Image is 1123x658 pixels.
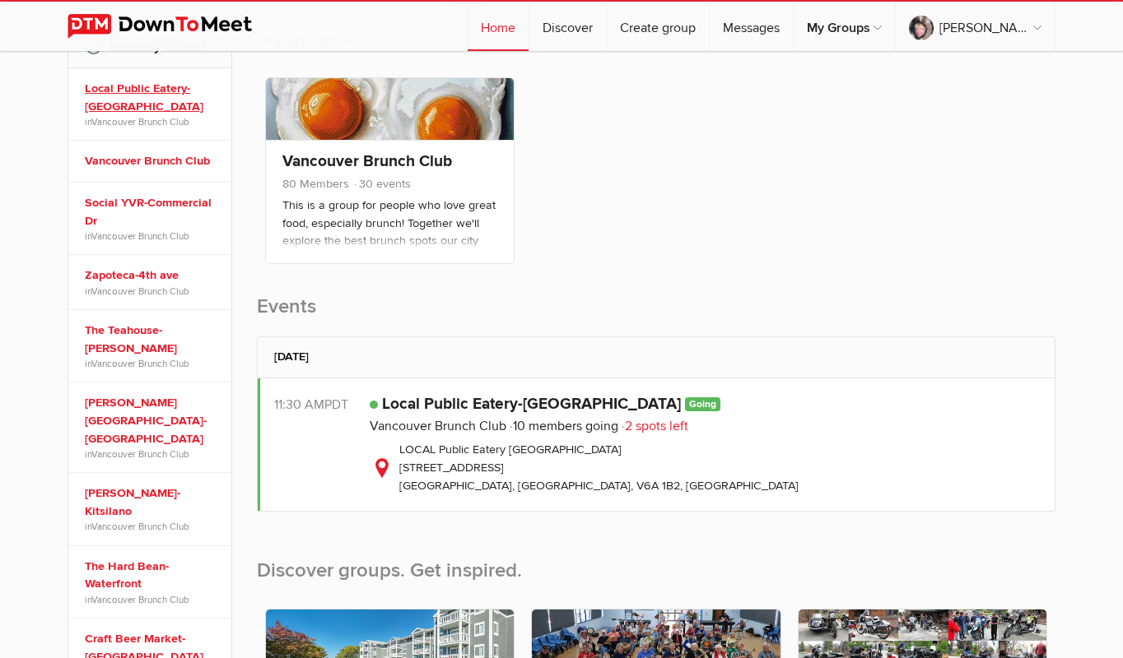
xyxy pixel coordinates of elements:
a: Vancouver Brunch Club [85,152,220,170]
span: 80 Members [282,177,349,191]
a: Vancouver Brunch Club [91,448,189,460]
a: [PERSON_NAME] [896,2,1055,51]
a: Zapoteca-4th ave [85,266,220,285]
span: America/Vancouver [324,396,348,413]
h2: Events [257,294,1055,336]
a: The Hard Bean-Waterfront [85,558,220,593]
span: in [85,520,220,533]
div: LOCAL Public Eatery [GEOGRAPHIC_DATA] [STREET_ADDRESS] [GEOGRAPHIC_DATA], [GEOGRAPHIC_DATA], V6A ... [370,441,1038,494]
span: 2 spots left [622,418,688,434]
a: Local Public Eatery-[GEOGRAPHIC_DATA] [382,394,681,414]
a: Messages [710,2,793,51]
span: Going [685,397,720,411]
a: Home [468,2,529,51]
a: Vancouver Brunch Club [91,358,189,369]
a: [PERSON_NAME]-Kitsilano [85,484,220,520]
a: My Groups [794,2,895,51]
a: Vancouver Brunch Club [282,151,452,171]
span: in [85,447,220,461]
a: Social YVR-Commercial Dr [85,194,220,229]
a: [PERSON_NAME][GEOGRAPHIC_DATA]-[GEOGRAPHIC_DATA] [85,394,220,447]
a: The Teahouse-[PERSON_NAME] [85,322,220,357]
p: This is a group for people who love great food, especially brunch! Together we'll explore the bes... [282,197,497,279]
a: Vancouver Brunch Club [91,285,189,297]
span: in [85,357,220,370]
span: 30 events [352,177,411,191]
a: Vancouver Brunch Club [370,418,506,434]
span: in [85,593,220,606]
div: 11:30 AM [274,395,370,415]
h2: Discover groups. Get inspired. [257,531,1055,600]
a: Discover [529,2,606,51]
a: Vancouver Brunch Club [91,594,189,605]
h2: [DATE] [274,337,1038,377]
a: Vancouver Brunch Club [91,230,189,242]
a: Local Public Eatery-[GEOGRAPHIC_DATA] [85,80,220,115]
a: Vancouver Brunch Club [91,521,189,532]
a: Vancouver Brunch Club [91,116,189,127]
img: DownToMeet [68,14,277,39]
a: Create group [607,2,709,51]
span: in [85,285,220,298]
span: in [85,115,220,128]
span: 10 members going [510,418,618,434]
span: in [85,229,220,243]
